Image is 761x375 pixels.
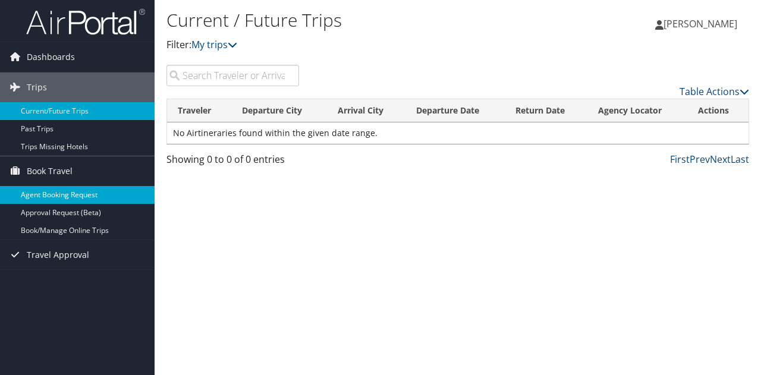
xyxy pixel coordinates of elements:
a: My trips [191,38,237,51]
span: Trips [27,73,47,102]
a: First [670,153,690,166]
span: Dashboards [27,42,75,72]
th: Agency Locator: activate to sort column ascending [587,99,687,122]
a: [PERSON_NAME] [655,6,749,42]
td: No Airtineraries found within the given date range. [167,122,749,144]
img: airportal-logo.png [26,8,145,36]
a: Next [710,153,731,166]
a: Prev [690,153,710,166]
span: Book Travel [27,156,73,186]
p: Filter: [166,37,555,53]
th: Return Date: activate to sort column ascending [505,99,588,122]
div: Showing 0 to 0 of 0 entries [166,152,299,172]
a: Last [731,153,749,166]
a: Table Actions [680,85,749,98]
th: Actions [687,99,749,122]
span: [PERSON_NAME] [663,17,737,30]
th: Departure City: activate to sort column ascending [231,99,327,122]
th: Departure Date: activate to sort column descending [405,99,505,122]
h1: Current / Future Trips [166,8,555,33]
span: Travel Approval [27,240,89,270]
input: Search Traveler or Arrival City [166,65,299,86]
th: Arrival City: activate to sort column ascending [327,99,406,122]
th: Traveler: activate to sort column ascending [167,99,231,122]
